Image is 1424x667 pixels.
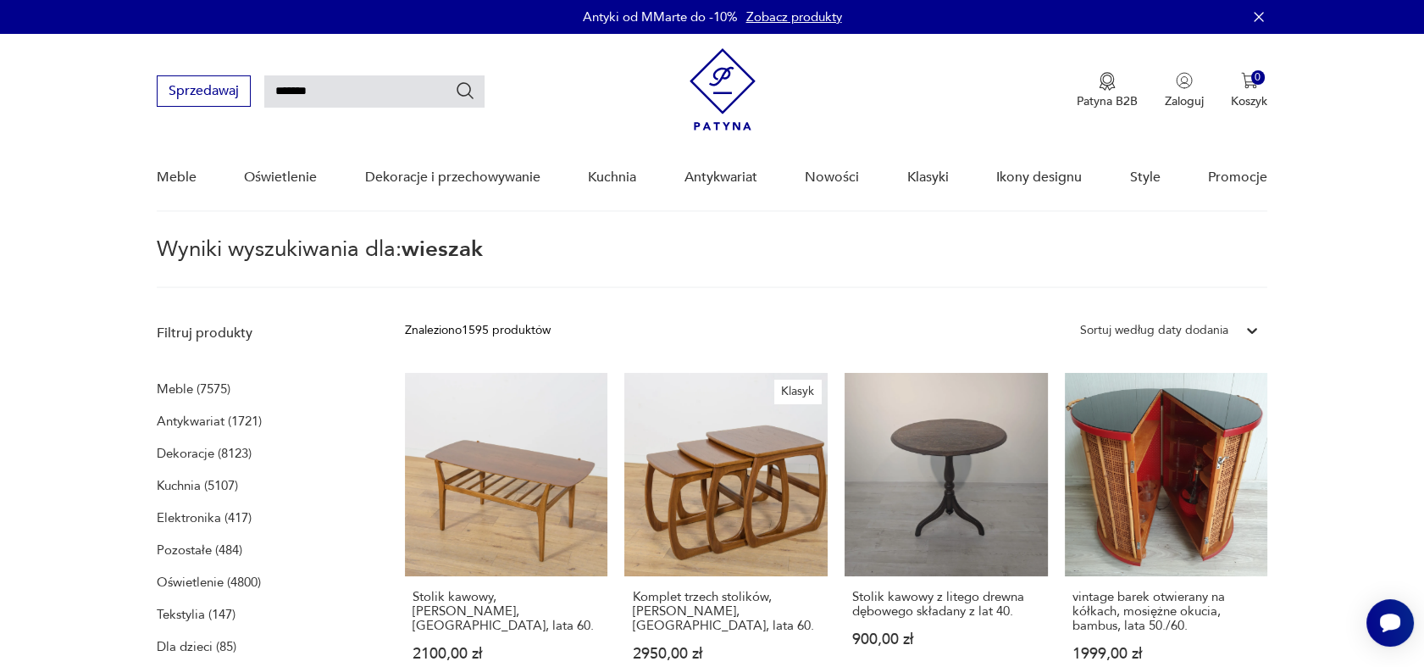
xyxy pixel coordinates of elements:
div: Znaleziono 1595 produktów [405,321,551,340]
p: Antyki od MMarte do -10% [583,8,738,25]
p: Wyniki wyszukiwania dla: [157,239,1267,288]
button: Zaloguj [1165,72,1204,109]
a: Meble (7575) [157,377,230,401]
span: wieszak [402,234,483,264]
h3: Stolik kawowy, [PERSON_NAME], [GEOGRAPHIC_DATA], lata 60. [413,590,601,633]
a: Kuchnia (5107) [157,474,238,497]
img: Ikona medalu [1099,72,1116,91]
a: Tekstylia (147) [157,603,235,626]
a: Dla dzieci (85) [157,635,236,659]
p: 1999,00 zł [1072,647,1261,661]
h3: Stolik kawowy z litego drewna dębowego składany z lat 40. [852,590,1040,619]
a: Elektronika (417) [157,506,252,530]
button: 0Koszyk [1231,72,1267,109]
a: Zobacz produkty [746,8,842,25]
img: Ikonka użytkownika [1176,72,1193,89]
p: 2950,00 zł [632,647,820,661]
a: Kuchnia [588,145,636,210]
div: Sortuj według daty dodania [1080,321,1228,340]
a: Oświetlenie (4800) [157,570,261,594]
a: Promocje [1208,145,1267,210]
a: Sprzedawaj [157,86,251,98]
a: Nowości [805,145,859,210]
a: Meble [157,145,197,210]
p: 900,00 zł [852,632,1040,647]
p: Koszyk [1231,93,1267,109]
div: 0 [1251,70,1266,85]
h3: Komplet trzech stolików, [PERSON_NAME], [GEOGRAPHIC_DATA], lata 60. [632,590,820,633]
h3: vintage barek otwierany na kółkach, mosiężne okucia, bambus, lata 50./60. [1072,590,1261,633]
button: Patyna B2B [1077,72,1138,109]
a: Style [1130,145,1161,210]
a: Ikony designu [996,145,1082,210]
a: Dekoracje (8123) [157,442,252,465]
a: Antykwariat [684,145,757,210]
a: Dekoracje i przechowywanie [365,145,540,210]
button: Szukaj [455,81,475,101]
a: Ikona medaluPatyna B2B [1077,72,1138,109]
p: Filtruj produkty [157,324,364,342]
a: Klasyki [907,145,949,210]
img: Patyna - sklep z meblami i dekoracjami vintage [690,48,756,131]
a: Oświetlenie [244,145,317,210]
a: Antykwariat (1721) [157,409,262,433]
p: Patyna B2B [1077,93,1138,109]
p: Zaloguj [1165,93,1204,109]
iframe: Smartsupp widget button [1366,599,1414,647]
img: Ikona koszyka [1241,72,1258,89]
a: Pozostałe (484) [157,538,242,562]
p: 2100,00 zł [413,647,601,661]
button: Sprzedawaj [157,75,251,107]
